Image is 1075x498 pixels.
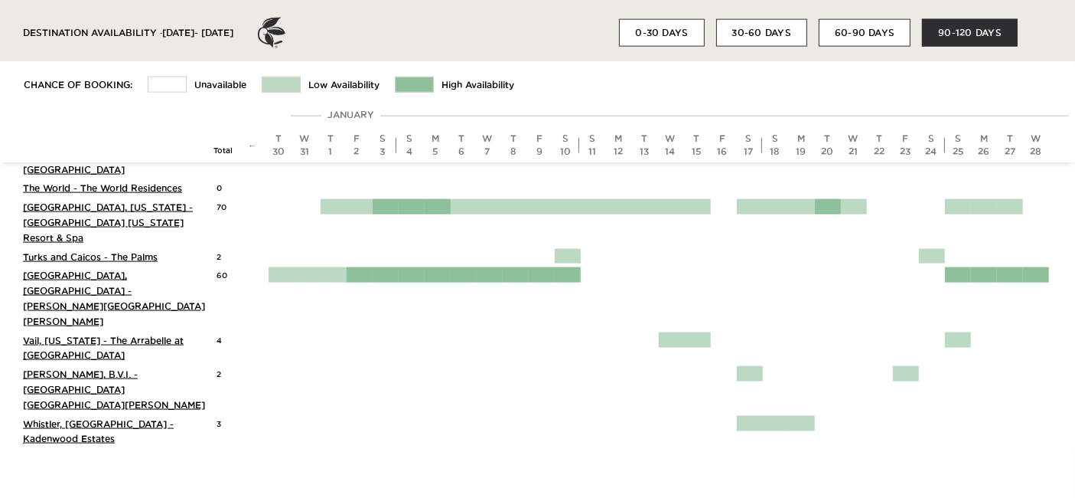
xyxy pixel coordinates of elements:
div: T [687,133,705,146]
div: 9 [530,146,549,159]
div: W [1027,133,1045,146]
div: 6 [452,146,471,159]
div: 5 [426,146,445,159]
div: S [556,133,575,146]
div: 30 [269,146,288,159]
div: DESTINATION AVAILABILITY · [DATE] - [DATE] [23,6,233,60]
div: 13 [635,146,653,159]
div: T [870,133,888,146]
div: 12 [609,146,627,159]
div: S [583,133,601,146]
div: 2 [217,366,243,380]
div: S [766,133,784,146]
div: S [949,133,967,146]
div: T [269,133,288,146]
div: 18 [766,146,784,159]
div: 15 [687,146,705,159]
div: 21 [844,146,862,159]
td: Chance of Booking: [23,77,148,93]
div: 1 [321,146,340,159]
a: [PERSON_NAME], B.V.I. - [GEOGRAPHIC_DATA] [GEOGRAPHIC_DATA][PERSON_NAME] [23,369,205,410]
div: 11 [583,146,601,159]
div: 19 [792,146,810,159]
div: Total [213,146,239,156]
div: W [844,133,862,146]
div: S [400,133,419,146]
div: T [818,133,836,146]
div: 3 [217,416,243,430]
div: 7 [478,146,497,159]
div: M [426,133,445,146]
button: 90-120 DAYS [922,19,1018,47]
div: S [373,133,392,146]
div: T [321,133,340,146]
a: Turks and Caicos - The Palms [23,252,158,262]
div: T [1001,133,1019,146]
div: M [792,133,810,146]
div: W [661,133,679,146]
div: 25 [949,146,967,159]
div: 2 [347,146,366,159]
div: M [609,133,627,146]
div: 2 [217,249,243,263]
td: Low Availability [301,77,396,93]
div: 4 [400,146,419,159]
div: T [452,133,471,146]
img: ER_Logo_Bug_Dark_Grey.a7df47556c74605c8875.png [256,18,287,48]
div: F [713,133,731,146]
button: 30-60 DAYS [716,19,807,47]
div: F [896,133,914,146]
td: Unavailable [187,77,262,93]
div: T [635,133,653,146]
div: 10 [556,146,575,159]
a: The World - The World Residences [23,183,182,193]
div: W [295,133,314,146]
div: 8 [504,146,523,159]
div: F [347,133,366,146]
div: 0 [217,180,243,194]
button: 60-90 DAYS [819,19,910,47]
div: S [922,133,940,146]
div: 27 [1001,146,1019,159]
div: 4 [217,333,243,346]
a: Vail, [US_STATE] - The Arrabelle at [GEOGRAPHIC_DATA] [23,336,184,361]
button: 0-30 DAYS [619,19,704,47]
div: 16 [713,146,731,159]
a: [GEOGRAPHIC_DATA], [GEOGRAPHIC_DATA] - [PERSON_NAME][GEOGRAPHIC_DATA][PERSON_NAME] [23,270,205,326]
div: 23 [896,146,914,159]
div: 17 [739,146,757,159]
div: 24 [922,146,940,159]
div: S [739,133,757,146]
div: W [478,133,497,146]
td: High Availability [434,77,530,93]
a: [GEOGRAPHIC_DATA], [US_STATE] - [GEOGRAPHIC_DATA] [US_STATE] Resort & Spa [23,202,193,243]
div: 22 [870,146,888,159]
div: M [975,133,993,146]
div: January [321,107,380,123]
div: 20 [818,146,836,159]
div: 28 [1027,146,1045,159]
div: 60 [217,267,243,281]
a: [GEOGRAPHIC_DATA], [US_STATE] - [GEOGRAPHIC_DATA] [23,149,193,175]
div: 70 [217,199,243,213]
a: Whistler, [GEOGRAPHIC_DATA] - Kadenwood Estates [23,419,174,444]
div: 31 [295,146,314,159]
div: T [504,133,523,146]
div: 26 [975,146,993,159]
div: 3 [373,146,392,159]
div: 14 [661,146,679,159]
a: ← [248,139,257,149]
div: F [530,133,549,146]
